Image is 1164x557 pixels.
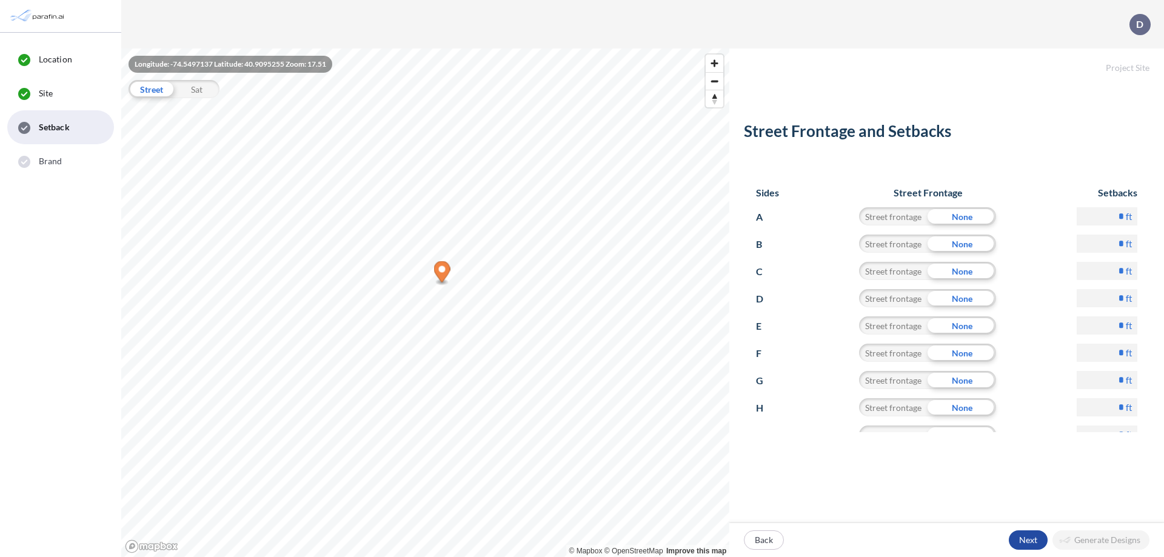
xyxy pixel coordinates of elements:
a: Improve this map [666,547,726,555]
div: None [928,207,996,225]
div: Street frontage [859,207,928,225]
p: G [756,371,778,390]
button: Next [1009,530,1048,550]
p: H [756,398,778,418]
div: Street frontage [859,289,928,307]
label: ft [1126,319,1132,332]
h6: Street Frontage [848,187,1008,198]
div: Street frontage [859,425,928,444]
label: ft [1126,429,1132,441]
div: None [928,425,996,444]
span: Location [39,53,72,65]
p: I [756,425,778,445]
label: ft [1126,265,1132,277]
div: None [928,344,996,362]
a: Mapbox homepage [125,539,178,553]
p: A [756,207,778,227]
label: ft [1126,292,1132,304]
span: Setback [39,121,70,133]
label: ft [1126,401,1132,413]
div: None [928,289,996,307]
label: ft [1126,347,1132,359]
p: C [756,262,778,281]
h5: Project Site [729,48,1164,73]
div: Street frontage [859,316,928,335]
span: Brand [39,155,62,167]
p: Back [755,534,773,546]
a: Mapbox [569,547,603,555]
div: Street [129,80,174,98]
div: Street frontage [859,398,928,416]
div: None [928,398,996,416]
div: Street frontage [859,262,928,280]
div: Street frontage [859,371,928,389]
button: Reset bearing to north [706,90,723,107]
p: Next [1019,534,1037,546]
label: ft [1126,374,1132,386]
div: None [928,371,996,389]
span: Zoom out [706,73,723,90]
div: Map marker [434,261,450,286]
div: Sat [174,80,219,98]
p: D [756,289,778,309]
p: B [756,235,778,254]
button: Zoom out [706,72,723,90]
div: None [928,262,996,280]
div: None [928,316,996,335]
h6: Setbacks [1077,187,1137,198]
button: Back [744,530,784,550]
span: Site [39,87,53,99]
div: Longitude: -74.5497137 Latitude: 40.9095255 Zoom: 17.51 [129,56,332,73]
button: Zoom in [706,55,723,72]
p: E [756,316,778,336]
label: ft [1126,238,1132,250]
h2: Street Frontage and Setbacks [744,122,1149,145]
div: Street frontage [859,344,928,362]
p: D [1136,19,1143,30]
a: OpenStreetMap [604,547,663,555]
div: Street frontage [859,235,928,253]
h6: Sides [756,187,779,198]
div: None [928,235,996,253]
p: F [756,344,778,363]
img: Parafin [9,5,68,27]
label: ft [1126,210,1132,222]
canvas: Map [121,48,729,557]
